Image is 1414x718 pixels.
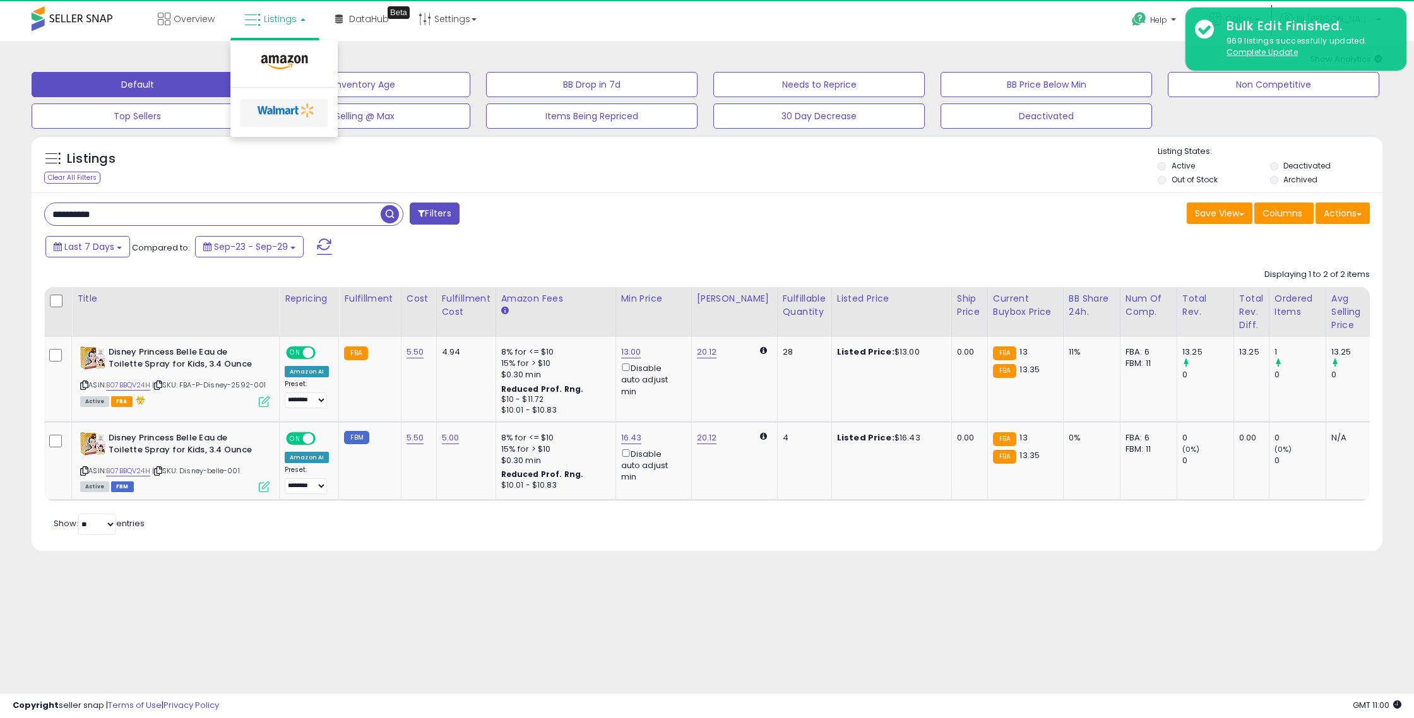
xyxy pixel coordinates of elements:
[837,292,946,305] div: Listed Price
[54,517,145,529] span: Show: entries
[957,346,978,358] div: 0.00
[1122,2,1189,41] a: Help
[1239,432,1259,444] div: 0.00
[486,72,698,97] button: BB Drop in 7d
[1168,72,1379,97] button: Non Competitive
[1172,174,1218,185] label: Out of Stock
[621,346,641,358] a: 13.00
[442,292,490,319] div: Fulfillment Cost
[111,396,133,407] span: FBA
[1126,444,1167,455] div: FBM: 11
[111,481,134,492] span: FBM
[501,384,584,394] b: Reduced Prof. Rng.
[80,432,270,491] div: ASIN:
[106,380,150,391] a: B07BBQV24H
[285,366,329,377] div: Amazon AI
[1316,203,1370,224] button: Actions
[501,444,606,455] div: 15% for > $10
[314,348,334,358] span: OFF
[501,469,584,480] b: Reduced Prof. Rng.
[697,292,772,305] div: [PERSON_NAME]
[80,346,105,370] img: 518JdQsPJ0L._SL40_.jpg
[501,292,610,305] div: Amazon Fees
[67,150,116,168] h5: Listings
[1182,292,1228,319] div: Total Rev.
[80,481,109,492] span: All listings currently available for purchase on Amazon
[44,172,100,184] div: Clear All Filters
[106,466,150,476] a: B07BBQV24H
[32,103,243,129] button: Top Sellers
[1283,160,1331,171] label: Deactivated
[697,432,717,444] a: 20.12
[152,380,266,390] span: | SKU: FBA-P-Disney-2592-001
[1182,369,1233,380] div: 0
[993,292,1058,319] div: Current Buybox Price
[32,72,243,97] button: Default
[837,346,894,358] b: Listed Price:
[941,103,1152,129] button: Deactivated
[1274,444,1292,454] small: (0%)
[713,103,925,129] button: 30 Day Decrease
[314,433,334,444] span: OFF
[1019,363,1040,375] span: 13.35
[501,455,606,466] div: $0.30 min
[993,432,1016,446] small: FBA
[1274,369,1326,380] div: 0
[1262,207,1302,220] span: Columns
[501,432,606,444] div: 8% for <= $10
[442,346,486,358] div: 4.94
[621,292,686,305] div: Min Price
[1126,292,1172,319] div: Num of Comp.
[1239,346,1259,358] div: 13.25
[1274,455,1326,466] div: 0
[1158,146,1382,158] p: Listing States:
[1217,35,1397,59] div: 969 listings successfully updated.
[837,432,894,444] b: Listed Price:
[783,292,826,319] div: Fulfillable Quantity
[1182,455,1233,466] div: 0
[1331,432,1373,444] div: N/A
[442,432,460,444] a: 5.00
[1274,346,1326,358] div: 1
[407,346,424,358] a: 5.50
[1126,432,1167,444] div: FBA: 6
[349,13,389,25] span: DataHub
[486,103,698,129] button: Items Being Repriced
[1264,269,1370,281] div: Displaying 1 to 2 of 2 items
[1182,444,1200,454] small: (0%)
[64,240,114,253] span: Last 7 Days
[1283,174,1317,185] label: Archived
[713,72,925,97] button: Needs to Reprice
[80,432,105,456] img: 518JdQsPJ0L._SL40_.jpg
[410,203,459,225] button: Filters
[1182,346,1233,358] div: 13.25
[837,346,942,358] div: $13.00
[1069,292,1115,319] div: BB Share 24h.
[287,348,303,358] span: ON
[77,292,274,305] div: Title
[388,6,410,19] div: Tooltip anchor
[783,432,822,444] div: 4
[1331,369,1382,380] div: 0
[501,394,606,405] div: $10 - $11.72
[259,72,470,97] button: Inventory Age
[133,396,146,404] i: hazardous material
[760,346,767,355] i: Calculated using Dynamic Max Price.
[285,452,329,463] div: Amazon AI
[109,346,262,373] b: Disney Princess Belle Eau de Toilette Spray for Kids, 3.4 Ounce
[344,346,367,360] small: FBA
[993,364,1016,378] small: FBA
[109,432,262,459] b: Disney Princess Belle Eau de Toilette Spray for Kids, 3.4 Ounce
[501,358,606,369] div: 15% for > $10
[697,346,717,358] a: 20.12
[285,292,333,305] div: Repricing
[993,450,1016,464] small: FBA
[1069,432,1110,444] div: 0%
[501,305,509,317] small: Amazon Fees.
[132,242,190,254] span: Compared to:
[287,433,303,444] span: ON
[621,361,682,397] div: Disable auto adjust min
[1182,432,1233,444] div: 0
[1131,11,1147,27] i: Get Help
[837,432,942,444] div: $16.43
